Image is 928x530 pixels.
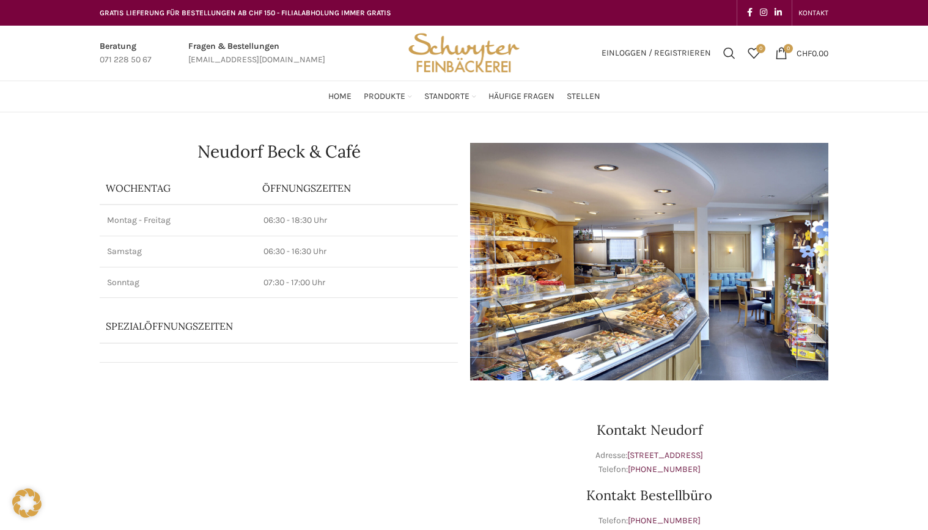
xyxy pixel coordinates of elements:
div: Meine Wunschliste [742,41,766,65]
p: Wochentag [106,181,250,195]
span: CHF [797,48,812,58]
h3: Kontakt Bestellbüro [470,488,828,502]
a: Infobox link [100,40,152,67]
a: [PHONE_NUMBER] [628,515,701,526]
a: Infobox link [188,40,325,67]
bdi: 0.00 [797,48,828,58]
h1: Neudorf Beck & Café [100,143,458,160]
span: Standorte [424,91,470,103]
div: Main navigation [94,84,834,109]
a: Produkte [364,84,412,109]
span: KONTAKT [798,9,828,17]
a: Instagram social link [756,4,771,21]
a: Häufige Fragen [488,84,554,109]
span: 0 [756,44,765,53]
a: Standorte [424,84,476,109]
span: Häufige Fragen [488,91,554,103]
span: Stellen [567,91,600,103]
a: KONTAKT [798,1,828,25]
p: Samstag [107,245,249,258]
p: Sonntag [107,277,249,289]
p: Spezialöffnungszeiten [106,319,418,333]
span: Einloggen / Registrieren [602,49,711,57]
a: Einloggen / Registrieren [595,41,717,65]
span: 0 [784,44,793,53]
div: Secondary navigation [792,1,834,25]
a: 0 CHF0.00 [769,41,834,65]
p: Montag - Freitag [107,214,249,227]
img: Bäckerei Schwyter [404,26,524,81]
a: [STREET_ADDRESS] [627,450,703,460]
h3: Kontakt Neudorf [470,423,828,437]
a: Site logo [404,47,524,57]
a: Stellen [567,84,600,109]
a: Linkedin social link [771,4,786,21]
p: Adresse: Telefon: [470,449,828,476]
a: [PHONE_NUMBER] [628,464,701,474]
a: Facebook social link [743,4,756,21]
p: 07:30 - 17:00 Uhr [263,277,451,289]
p: 06:30 - 16:30 Uhr [263,245,451,258]
a: Suchen [717,41,742,65]
p: ÖFFNUNGSZEITEN [262,181,452,195]
span: Produkte [364,91,405,103]
a: Home [328,84,352,109]
span: Home [328,91,352,103]
span: GRATIS LIEFERUNG FÜR BESTELLUNGEN AB CHF 150 - FILIALABHOLUNG IMMER GRATIS [100,9,391,17]
p: 06:30 - 18:30 Uhr [263,214,451,227]
a: 0 [742,41,766,65]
